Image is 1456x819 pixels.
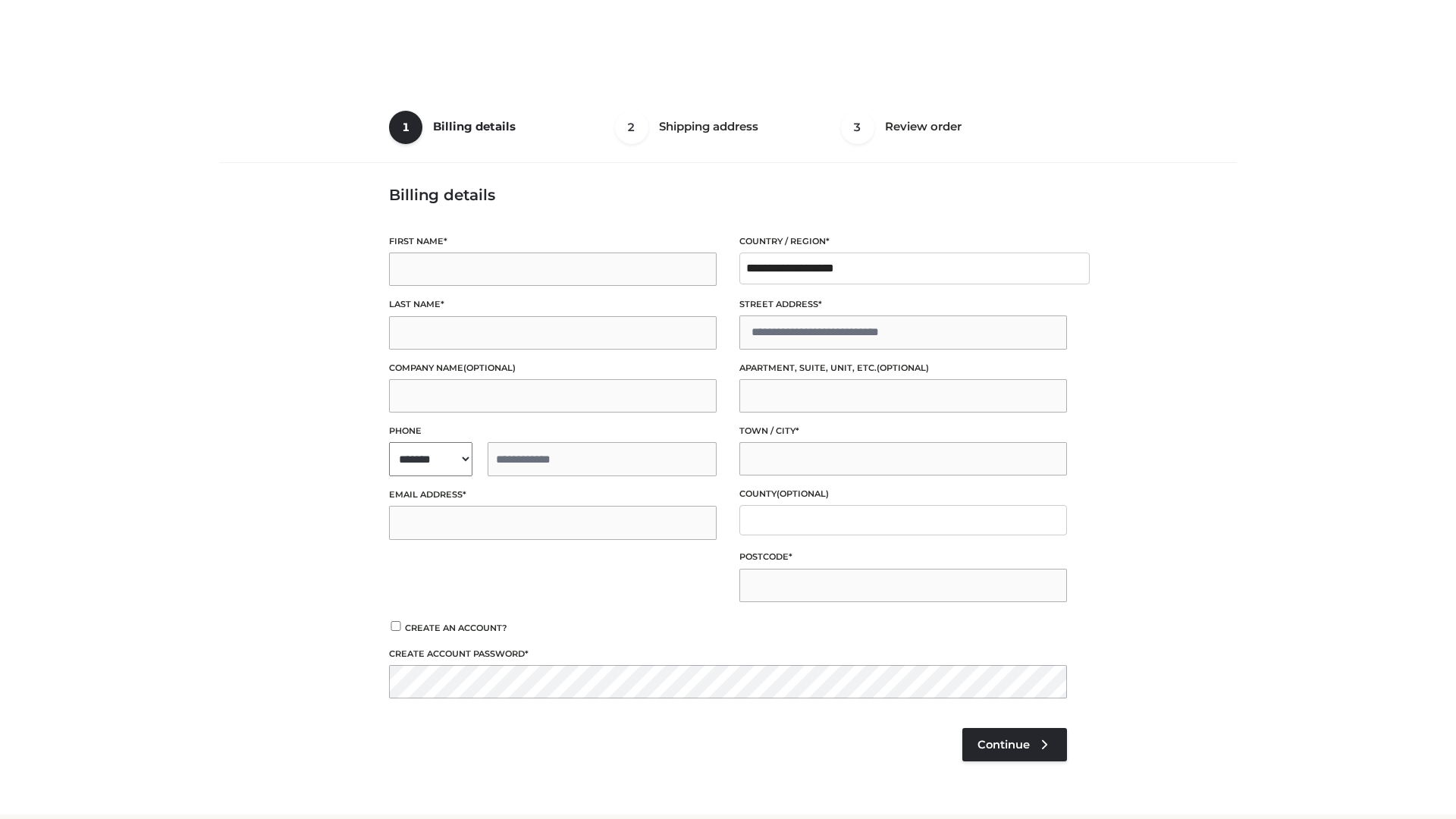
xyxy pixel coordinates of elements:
label: County [739,487,1067,501]
label: Create account password [389,647,1067,661]
label: Town / City [739,424,1067,438]
label: Email address [389,488,717,502]
label: Company name [389,361,717,375]
label: Street address [739,297,1067,312]
label: Country / Region [739,234,1067,249]
span: (optional) [777,488,829,499]
span: Review order [885,119,962,133]
label: Phone [389,424,717,438]
span: (optional) [877,362,929,373]
span: Shipping address [659,119,758,133]
span: Create an account? [405,623,507,633]
input: Create an account? [389,621,403,631]
span: 2 [615,111,648,144]
span: 1 [389,111,422,144]
span: (optional) [463,362,516,373]
h3: Billing details [389,186,1067,204]
label: First name [389,234,717,249]
span: Continue [977,738,1030,752]
label: Apartment, suite, unit, etc. [739,361,1067,375]
span: Billing details [433,119,516,133]
label: Postcode [739,550,1067,564]
label: Last name [389,297,717,312]
a: Continue [962,728,1067,761]
span: 3 [841,111,874,144]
